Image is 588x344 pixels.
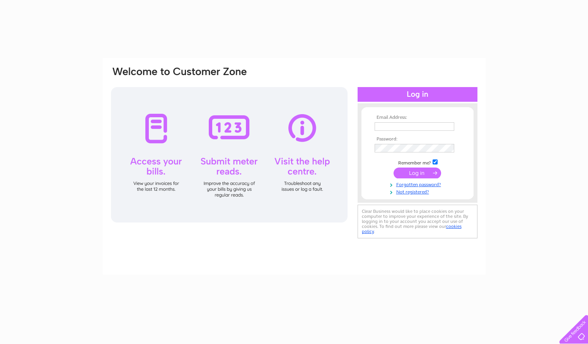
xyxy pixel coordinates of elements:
[373,115,462,120] th: Email Address:
[373,158,462,166] td: Remember me?
[375,180,462,188] a: Forgotten password?
[394,168,441,178] input: Submit
[375,188,462,195] a: Not registered?
[358,205,477,238] div: Clear Business would like to place cookies on your computer to improve your experience of the sit...
[362,224,462,234] a: cookies policy
[373,137,462,142] th: Password:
